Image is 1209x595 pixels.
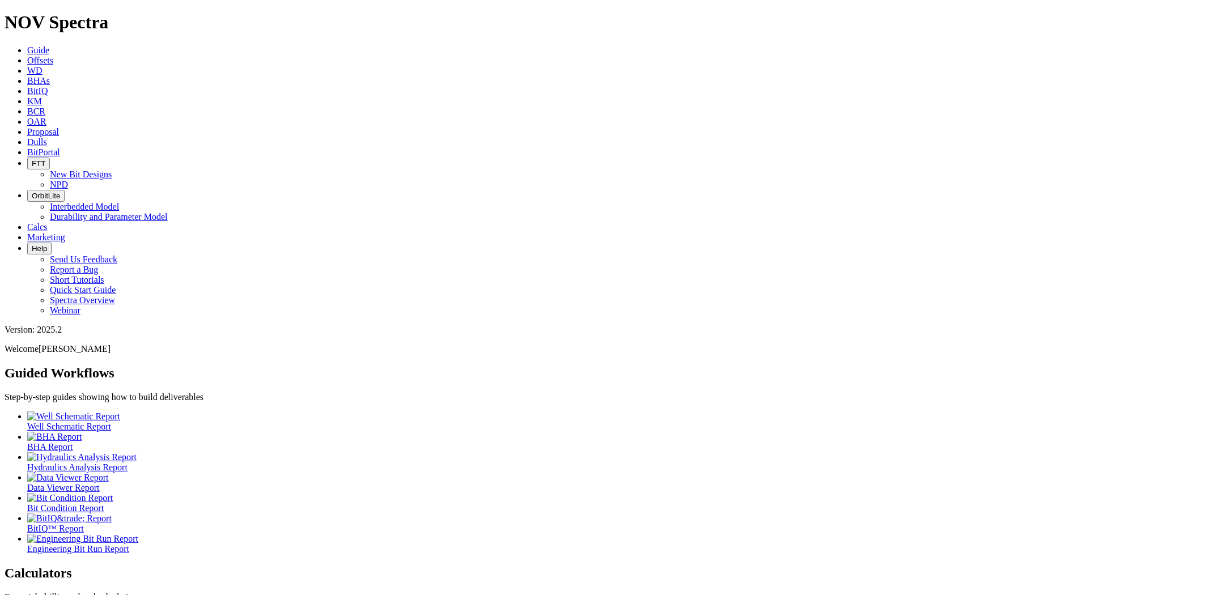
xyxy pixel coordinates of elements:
a: Interbedded Model [50,202,119,211]
span: Help [32,244,47,253]
span: BitIQ™ Report [27,524,84,533]
a: Send Us Feedback [50,254,117,264]
h1: NOV Spectra [5,12,1204,33]
img: BitIQ&trade; Report [27,513,112,524]
a: Guide [27,45,49,55]
a: Short Tutorials [50,275,104,284]
span: Data Viewer Report [27,483,100,492]
a: NPD [50,180,68,189]
a: BitIQ&trade; Report BitIQ™ Report [27,513,1204,533]
img: Data Viewer Report [27,473,109,483]
p: Welcome [5,344,1204,354]
a: BitIQ [27,86,48,96]
a: OAR [27,117,46,126]
a: Durability and Parameter Model [50,212,168,222]
span: BHA Report [27,442,73,452]
a: Quick Start Guide [50,285,116,295]
a: Calcs [27,222,48,232]
a: BCR [27,107,45,116]
a: KM [27,96,42,106]
a: BHA Report BHA Report [27,432,1204,452]
h2: Calculators [5,566,1204,581]
a: Data Viewer Report Data Viewer Report [27,473,1204,492]
a: New Bit Designs [50,169,112,179]
span: Well Schematic Report [27,422,111,431]
span: FTT [32,159,45,168]
a: Report a Bug [50,265,98,274]
button: FTT [27,158,50,169]
a: BHAs [27,76,50,86]
img: Hydraulics Analysis Report [27,452,137,462]
a: Well Schematic Report Well Schematic Report [27,411,1204,431]
span: Engineering Bit Run Report [27,544,129,554]
a: Spectra Overview [50,295,115,305]
img: Engineering Bit Run Report [27,534,138,544]
a: Hydraulics Analysis Report Hydraulics Analysis Report [27,452,1204,472]
div: Version: 2025.2 [5,325,1204,335]
img: Bit Condition Report [27,493,113,503]
img: Well Schematic Report [27,411,120,422]
a: BitPortal [27,147,60,157]
a: Dulls [27,137,47,147]
a: Bit Condition Report Bit Condition Report [27,493,1204,513]
a: Proposal [27,127,59,137]
a: WD [27,66,43,75]
span: Hydraulics Analysis Report [27,462,128,472]
button: Help [27,243,52,254]
p: Step-by-step guides showing how to build deliverables [5,392,1204,402]
h2: Guided Workflows [5,365,1204,381]
a: Webinar [50,305,80,315]
span: OrbitLite [32,192,60,200]
a: Marketing [27,232,65,242]
span: [PERSON_NAME] [39,344,111,354]
a: Offsets [27,56,53,65]
button: OrbitLite [27,190,65,202]
img: BHA Report [27,432,82,442]
a: Engineering Bit Run Report Engineering Bit Run Report [27,534,1204,554]
span: Bit Condition Report [27,503,104,513]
